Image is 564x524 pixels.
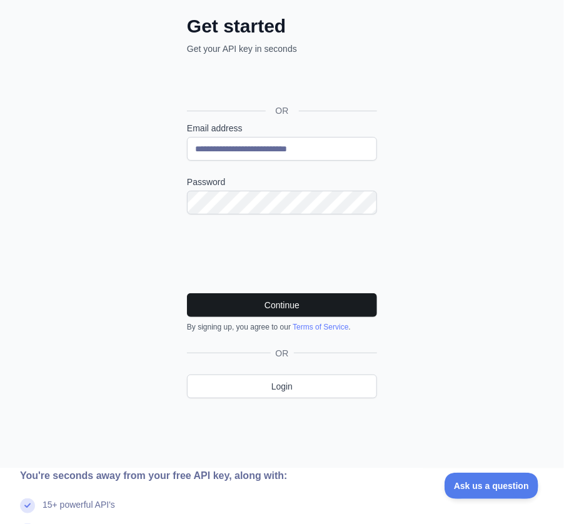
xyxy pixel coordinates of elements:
[187,375,377,398] a: Login
[20,468,404,483] div: You're seconds away from your free API key, along with:
[20,498,35,513] img: check mark
[187,293,377,317] button: Continue
[445,473,539,499] iframe: Toggle Customer Support
[266,104,299,117] span: OR
[187,122,377,134] label: Email address
[187,43,377,55] p: Get your API key in seconds
[293,323,348,331] a: Terms of Service
[271,347,294,360] span: OR
[43,498,115,523] div: 15+ powerful API's
[187,15,377,38] h2: Get started
[187,322,377,332] div: By signing up, you agree to our .
[181,69,381,96] iframe: Przycisk Zaloguj się przez Google
[187,176,377,188] label: Password
[187,229,377,278] iframe: reCAPTCHA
